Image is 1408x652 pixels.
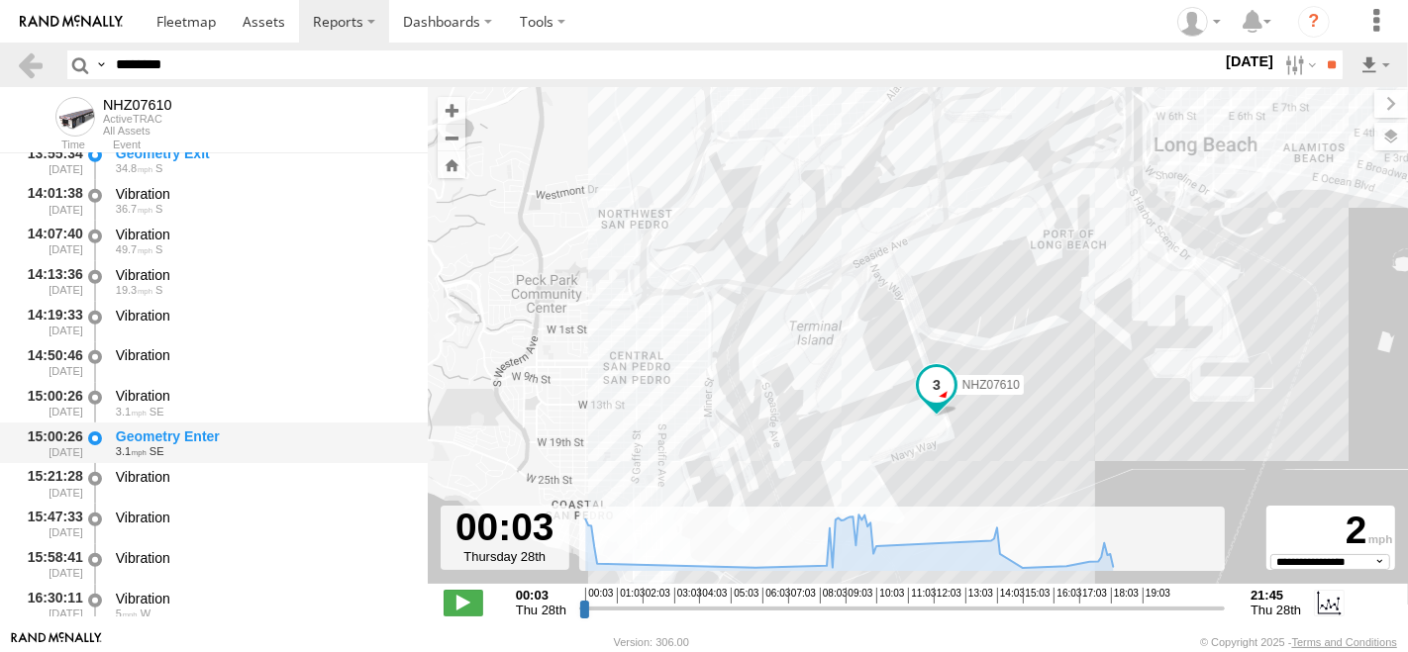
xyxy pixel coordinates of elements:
img: rand-logo.svg [20,15,123,29]
strong: 00:03 [516,588,566,603]
span: 36.7 [116,203,152,215]
span: 19.3 [116,284,152,296]
div: Vibration [116,549,409,567]
span: 06:03 [762,588,790,604]
div: Event [113,140,428,150]
span: 3.1 [116,406,147,418]
span: Heading: 173 [155,243,162,255]
span: 3.1 [116,445,147,457]
div: Vibration [116,185,409,203]
div: Vibration [116,590,409,607]
span: 08:03 [820,588,848,604]
span: 00:03 [585,588,613,604]
div: ActiveTRAC [103,113,172,125]
strong: 21:45 [1251,588,1301,603]
span: Heading: 162 [155,284,162,296]
div: Vibration [116,509,409,526]
div: 15:21:28 [DATE] [16,465,85,502]
div: Time [16,140,85,150]
span: 03:03 [674,588,702,604]
div: Vibration [116,346,409,364]
span: 18:03 [1111,588,1139,604]
a: Terms and Conditions [1292,636,1397,648]
div: Vibration [116,307,409,325]
span: 14:03 [997,588,1025,604]
div: 14:13:36 [DATE] [16,263,85,300]
a: Back to previous Page [16,50,45,79]
div: 15:00:26 [DATE] [16,424,85,461]
label: Play/Stop [444,590,483,615]
span: 12:03 [934,588,961,604]
span: 16:03 [1054,588,1081,604]
span: 10:03 [876,588,904,604]
div: 14:50:46 [DATE] [16,344,85,381]
span: Thu 28th Aug 2025 [1251,603,1301,617]
span: 05:03 [731,588,758,604]
span: Heading: 147 [150,445,164,457]
span: Heading: 256 [141,607,151,619]
div: All Assets [103,125,172,137]
span: Thu 28th Aug 2025 [516,603,566,617]
div: Geometry Enter [116,427,409,445]
span: NHZ07610 [962,378,1020,392]
span: 19:03 [1143,588,1170,604]
button: Zoom in [438,97,465,124]
div: Vibration [116,266,409,284]
label: Export results as... [1358,50,1392,79]
span: Heading: 147 [150,406,164,418]
div: Zulema McIntosch [1170,7,1228,37]
div: NHZ07610 - View Asset History [103,97,172,113]
span: 02:03 [643,588,670,604]
span: Heading: 197 [155,162,162,174]
span: 04:03 [699,588,727,604]
div: Geometry Exit [116,144,409,162]
span: 15:03 [1023,588,1051,604]
div: 13:55:34 [DATE] [16,141,85,178]
div: © Copyright 2025 - [1200,636,1397,648]
span: 11:03 [908,588,936,604]
div: 15:58:41 [DATE] [16,546,85,583]
div: 15:00:26 [DATE] [16,385,85,421]
div: 16:30:11 [DATE] [16,587,85,623]
span: 01:03 [617,588,645,604]
span: 09:03 [846,588,873,604]
i: ? [1298,6,1330,38]
div: Vibration [116,387,409,405]
span: 17:03 [1079,588,1107,604]
button: Zoom Home [438,151,465,178]
button: Zoom out [438,124,465,151]
div: 15:47:33 [DATE] [16,506,85,542]
div: 14:07:40 [DATE] [16,223,85,259]
div: 14:01:38 [DATE] [16,182,85,219]
div: 2 [1269,509,1392,554]
label: [DATE] [1222,50,1277,72]
div: Version: 306.00 [614,636,689,648]
span: Heading: 200 [155,203,162,215]
span: 49.7 [116,243,152,255]
a: Visit our Website [11,632,102,652]
div: Vibration [116,226,409,243]
div: 14:19:33 [DATE] [16,304,85,340]
span: 07:03 [788,588,816,604]
span: 5 [116,607,138,619]
label: Search Query [93,50,109,79]
div: Vibration [116,468,409,486]
span: 13:03 [965,588,993,604]
span: 34.8 [116,162,152,174]
label: Search Filter Options [1277,50,1320,79]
